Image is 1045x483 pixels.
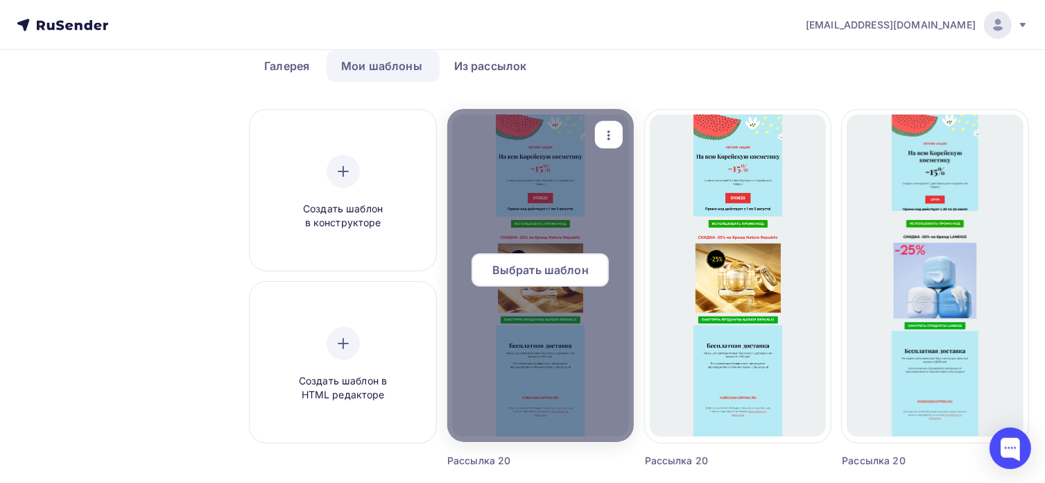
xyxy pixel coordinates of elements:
a: Из рассылок [440,50,542,82]
span: [EMAIL_ADDRESS][DOMAIN_NAME] [806,18,976,32]
a: Мои шаблоны [327,50,437,82]
div: Рассылка 20 [645,454,785,468]
span: Создать шаблон в конструкторе [277,202,409,230]
a: Галерея [250,50,324,82]
a: [EMAIL_ADDRESS][DOMAIN_NAME] [806,11,1028,39]
span: Выбрать шаблон [492,262,589,278]
span: Создать шаблон в HTML редакторе [277,374,409,402]
div: Рассылка 20 [447,454,587,468]
div: Рассылка 20 [842,454,982,468]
